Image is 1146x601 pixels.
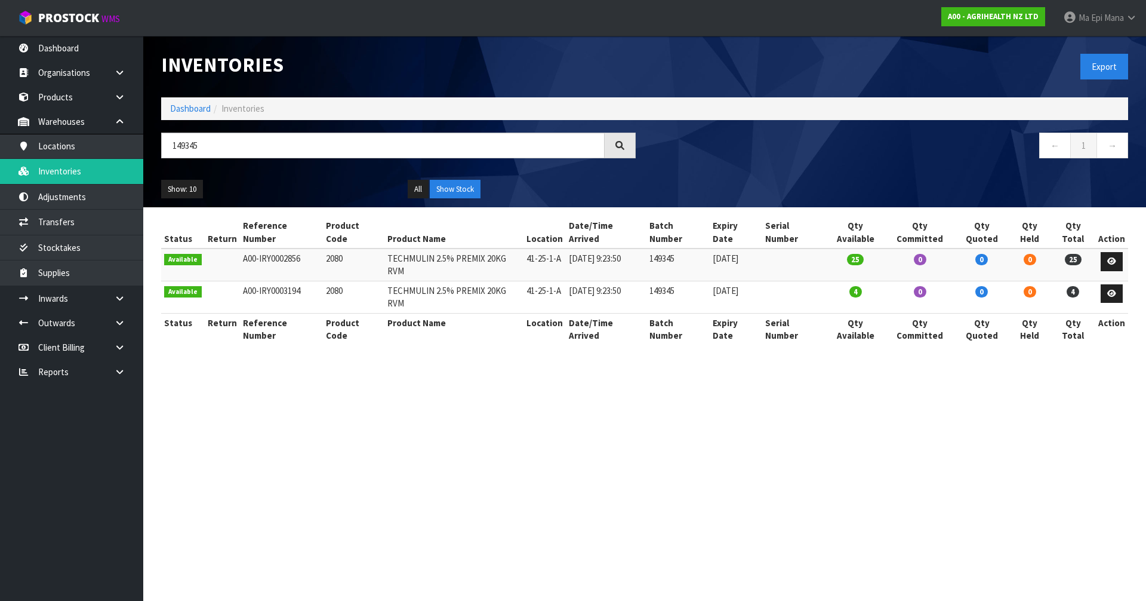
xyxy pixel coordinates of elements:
[914,286,926,298] span: 0
[566,216,646,249] th: Date/Time Arrived
[825,216,886,249] th: Qty Available
[170,103,211,114] a: Dashboard
[825,313,886,345] th: Qty Available
[161,133,605,158] input: Search inventories
[914,254,926,265] span: 0
[646,216,710,249] th: Batch Number
[849,286,862,298] span: 4
[323,313,384,345] th: Product Code
[164,286,202,298] span: Available
[1009,216,1051,249] th: Qty Held
[384,313,523,345] th: Product Name
[710,313,762,345] th: Expiry Date
[161,313,205,345] th: Status
[646,313,710,345] th: Batch Number
[1104,12,1124,23] span: Mana
[205,216,240,249] th: Return
[710,216,762,249] th: Expiry Date
[975,254,988,265] span: 0
[240,281,323,313] td: A00-IRY0003194
[646,249,710,281] td: 149345
[384,249,523,281] td: TECHMULIN 2.5% PREMIX 20KG RVM
[654,133,1128,162] nav: Page navigation
[523,249,566,281] td: 41-25-1-A
[762,216,825,249] th: Serial Number
[954,313,1009,345] th: Qty Quoted
[323,281,384,313] td: 2080
[523,216,566,249] th: Location
[205,313,240,345] th: Return
[1095,313,1128,345] th: Action
[408,180,429,199] button: All
[240,313,323,345] th: Reference Number
[101,13,120,24] small: WMS
[323,216,384,249] th: Product Code
[38,10,99,26] span: ProStock
[713,253,738,264] span: [DATE]
[1024,254,1036,265] span: 0
[18,10,33,25] img: cube-alt.png
[1067,286,1079,298] span: 4
[762,313,825,345] th: Serial Number
[430,180,480,199] button: Show Stock
[1024,286,1036,298] span: 0
[713,285,738,296] span: [DATE]
[523,281,566,313] td: 41-25-1-A
[948,11,1039,22] strong: A00 - AGRIHEALTH NZ LTD
[523,313,566,345] th: Location
[885,216,954,249] th: Qty Committed
[1080,54,1128,79] button: Export
[384,216,523,249] th: Product Name
[941,7,1045,26] a: A00 - AGRIHEALTH NZ LTD
[954,216,1009,249] th: Qty Quoted
[1050,313,1095,345] th: Qty Total
[1095,216,1128,249] th: Action
[221,103,264,114] span: Inventories
[646,281,710,313] td: 149345
[1050,216,1095,249] th: Qty Total
[975,286,988,298] span: 0
[240,249,323,281] td: A00-IRY0002856
[885,313,954,345] th: Qty Committed
[240,216,323,249] th: Reference Number
[161,216,205,249] th: Status
[566,249,646,281] td: [DATE] 9:23:50
[566,313,646,345] th: Date/Time Arrived
[1065,254,1082,265] span: 25
[164,254,202,266] span: Available
[161,54,636,76] h1: Inventories
[323,249,384,281] td: 2080
[384,281,523,313] td: TECHMULIN 2.5% PREMIX 20KG RVM
[847,254,864,265] span: 25
[1070,133,1097,158] a: 1
[1009,313,1051,345] th: Qty Held
[1096,133,1128,158] a: →
[161,180,203,199] button: Show: 10
[1079,12,1102,23] span: Ma Epi
[566,281,646,313] td: [DATE] 9:23:50
[1039,133,1071,158] a: ←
